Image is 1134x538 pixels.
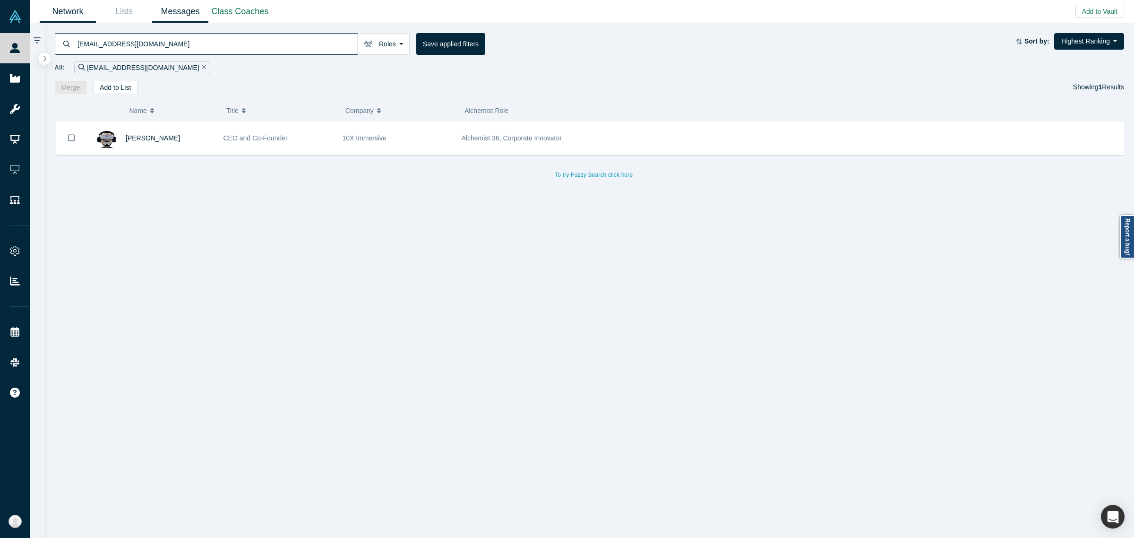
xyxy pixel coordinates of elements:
button: Roles [358,33,410,55]
span: All: [55,63,65,72]
strong: 1 [1099,83,1102,91]
span: Name [129,101,146,121]
button: Bookmark [57,121,86,155]
a: Lists [96,0,152,23]
button: Name [129,101,216,121]
button: Highest Ranking [1054,33,1124,50]
img: Davit Zargaryan's Profile Image [96,128,116,148]
img: Kristine Ortaliz's Account [9,515,22,528]
button: Add to List [93,81,137,94]
a: Report a bug! [1120,215,1134,259]
a: [PERSON_NAME] [126,134,180,142]
input: Search by name, title, company, summary, expertise, investment criteria or topics of focus [77,33,358,55]
span: Alchemist Role [464,107,508,114]
span: Results [1099,83,1124,91]
span: Alchemist 36, Corporate Innovator [462,134,562,142]
a: Class Coaches [208,0,272,23]
button: Add to Vault [1075,5,1124,18]
button: Title [226,101,335,121]
span: CEO and Co-Founder [223,134,288,142]
button: Remove Filter [199,62,206,73]
div: Showing [1073,81,1124,94]
span: Company [345,101,374,121]
img: Alchemist Vault Logo [9,10,22,23]
strong: Sort by: [1024,37,1049,45]
button: Merge [55,81,87,94]
button: Company [345,101,455,121]
span: Title [226,101,239,121]
button: To try Fuzzy Search click here [548,169,639,181]
button: Save applied filters [416,33,485,55]
a: Messages [152,0,208,23]
div: [EMAIL_ADDRESS][DOMAIN_NAME] [74,61,210,74]
a: Network [40,0,96,23]
span: 10X Immersive [343,134,387,142]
